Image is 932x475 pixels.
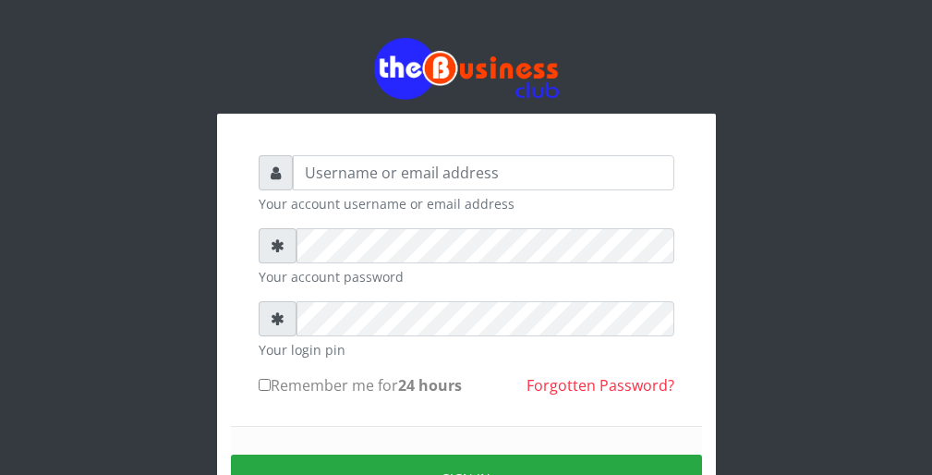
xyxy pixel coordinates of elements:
[259,267,674,286] small: Your account password
[259,194,674,213] small: Your account username or email address
[527,375,674,396] a: Forgotten Password?
[259,374,462,396] label: Remember me for
[293,155,674,190] input: Username or email address
[259,379,271,391] input: Remember me for24 hours
[259,340,674,359] small: Your login pin
[398,375,462,396] b: 24 hours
